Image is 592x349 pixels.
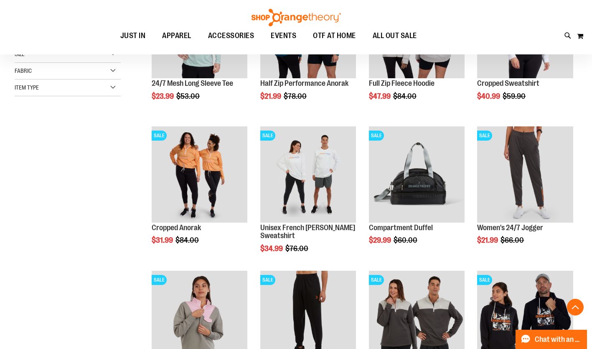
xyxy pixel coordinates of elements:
span: ACCESSORIES [208,26,254,45]
button: Back To Top [567,299,584,316]
a: Unisex French [PERSON_NAME] Sweatshirt [260,223,355,240]
span: $76.00 [285,244,310,253]
div: product [473,122,577,266]
a: Compartment Duffel front SALE [369,126,465,223]
a: Compartment Duffel [369,223,433,232]
span: Fabric [15,67,32,74]
span: $23.99 [152,92,175,100]
span: $59.90 [503,92,527,100]
a: Product image for 24/7 JoggerSALE [477,126,573,223]
span: OTF AT HOME [313,26,356,45]
img: Unisex French Terry Crewneck Sweatshirt primary image [260,126,356,222]
span: SALE [152,131,167,141]
span: SALE [477,131,492,141]
a: Women's 24/7 Jogger [477,223,543,232]
button: Chat with an Expert [516,330,587,349]
a: Cropped Anorak primary imageSALE [152,126,247,223]
span: SALE [369,275,384,285]
span: ALL OUT SALE [373,26,417,45]
a: Cropped Sweatshirt [477,79,539,87]
span: SALE [152,275,167,285]
span: $29.99 [369,236,392,244]
span: EVENTS [271,26,296,45]
div: product [147,122,252,266]
img: Compartment Duffel front [369,126,465,222]
img: Cropped Anorak primary image [152,126,247,222]
a: Full Zip Fleece Hoodie [369,79,434,87]
span: $40.99 [477,92,501,100]
a: Unisex French Terry Crewneck Sweatshirt primary imageSALE [260,126,356,223]
span: SALE [260,131,275,141]
div: product [256,122,360,274]
span: SALE [260,275,275,285]
span: $21.99 [260,92,282,100]
span: APPAREL [162,26,191,45]
span: $34.99 [260,244,284,253]
a: 24/7 Mesh Long Sleeve Tee [152,79,233,87]
span: $84.00 [393,92,418,100]
span: $84.00 [175,236,200,244]
a: Cropped Anorak [152,223,201,232]
span: JUST IN [120,26,146,45]
span: Chat with an Expert [535,336,582,344]
div: product [365,122,469,266]
span: SALE [369,131,384,141]
span: $78.00 [284,92,308,100]
span: Item Type [15,84,39,91]
span: $66.00 [501,236,525,244]
span: $31.99 [152,236,174,244]
img: Shop Orangetheory [250,9,342,26]
span: SALE [477,275,492,285]
span: $47.99 [369,92,392,100]
span: $21.99 [477,236,499,244]
img: Product image for 24/7 Jogger [477,126,573,222]
a: Half Zip Performance Anorak [260,79,348,87]
span: $53.00 [176,92,201,100]
span: $60.00 [394,236,419,244]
